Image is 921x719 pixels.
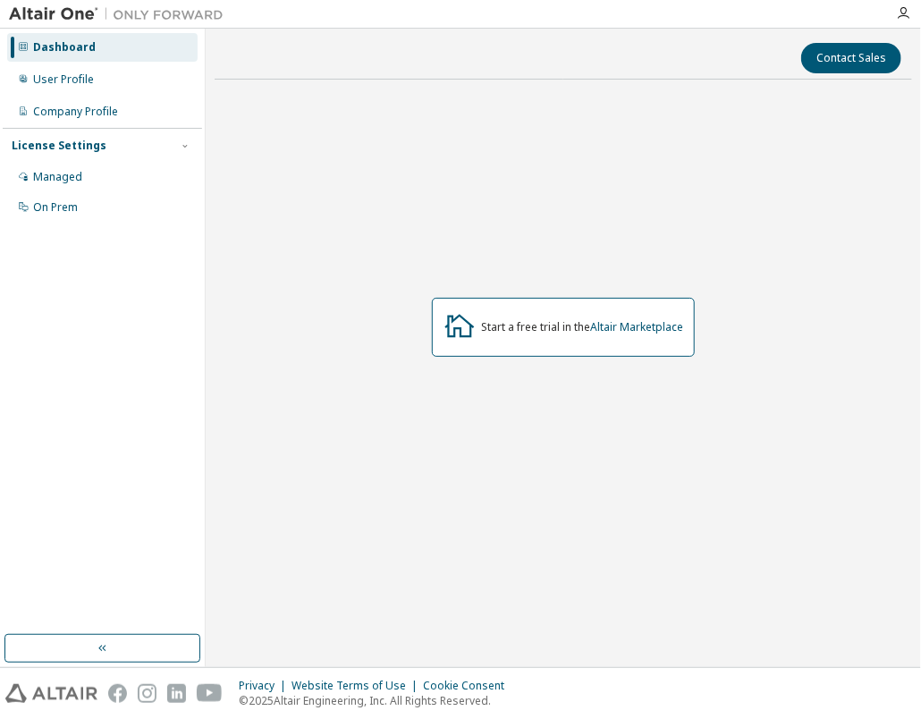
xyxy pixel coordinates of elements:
img: linkedin.svg [167,684,186,703]
img: instagram.svg [138,684,156,703]
div: Company Profile [33,105,118,119]
div: Website Terms of Use [292,679,423,693]
div: User Profile [33,72,94,87]
p: © 2025 Altair Engineering, Inc. All Rights Reserved. [239,693,515,708]
button: Contact Sales [801,43,901,73]
img: Altair One [9,5,232,23]
div: Cookie Consent [423,679,515,693]
div: On Prem [33,200,78,215]
div: Dashboard [33,40,96,55]
div: Managed [33,170,82,184]
div: Privacy [239,679,292,693]
img: altair_logo.svg [5,684,97,703]
div: License Settings [12,139,106,153]
img: facebook.svg [108,684,127,703]
img: youtube.svg [197,684,223,703]
a: Altair Marketplace [590,319,683,334]
div: Start a free trial in the [481,320,683,334]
